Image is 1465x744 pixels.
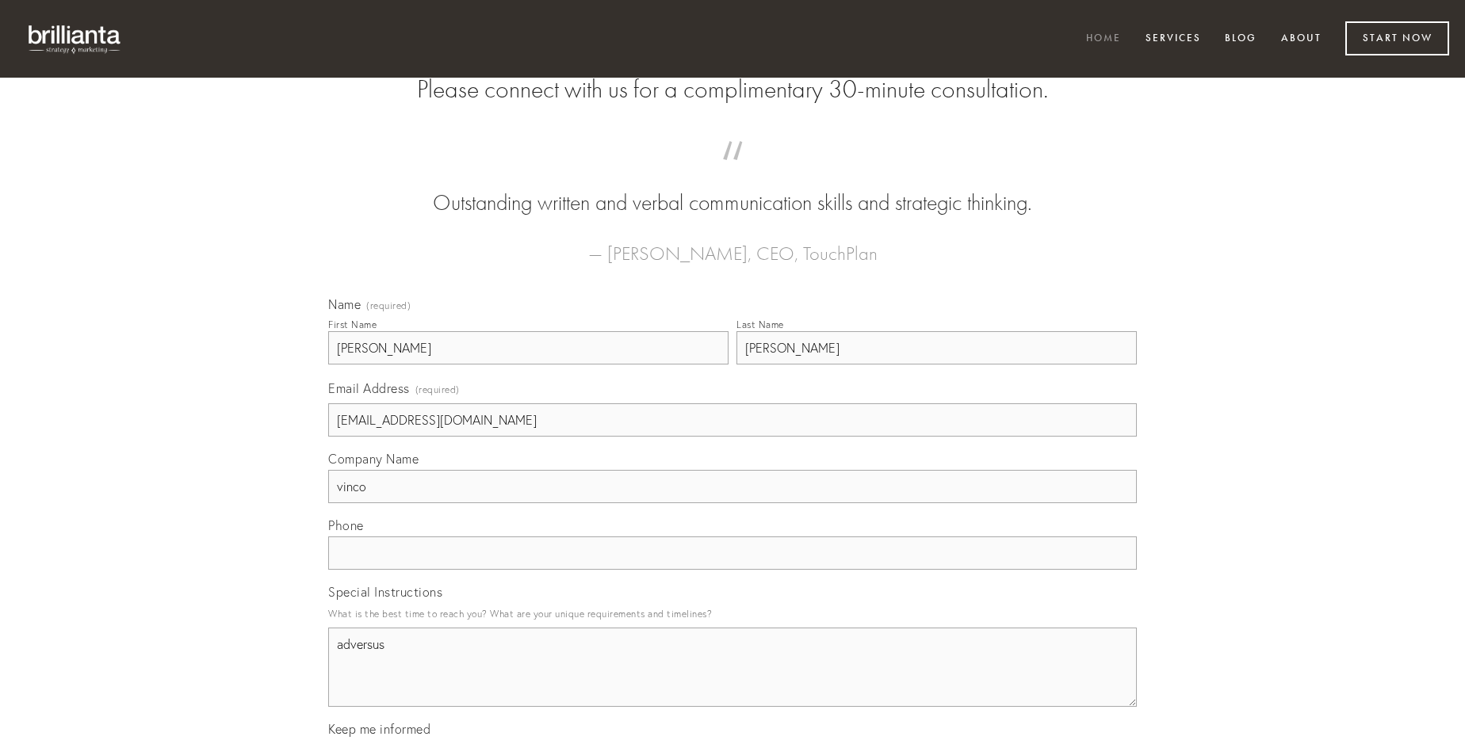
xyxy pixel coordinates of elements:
[328,296,361,312] span: Name
[415,379,460,400] span: (required)
[328,319,377,330] div: First Name
[16,16,135,62] img: brillianta - research, strategy, marketing
[1135,26,1211,52] a: Services
[328,584,442,600] span: Special Instructions
[328,721,430,737] span: Keep me informed
[1345,21,1449,55] a: Start Now
[736,319,784,330] div: Last Name
[1214,26,1267,52] a: Blog
[354,157,1111,188] span: “
[328,74,1137,105] h2: Please connect with us for a complimentary 30-minute consultation.
[1076,26,1131,52] a: Home
[354,157,1111,219] blockquote: Outstanding written and verbal communication skills and strategic thinking.
[328,451,419,467] span: Company Name
[328,380,410,396] span: Email Address
[328,517,364,533] span: Phone
[354,219,1111,269] figcaption: — [PERSON_NAME], CEO, TouchPlan
[328,628,1137,707] textarea: adversus
[328,603,1137,624] p: What is the best time to reach you? What are your unique requirements and timelines?
[366,301,411,311] span: (required)
[1271,26,1332,52] a: About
